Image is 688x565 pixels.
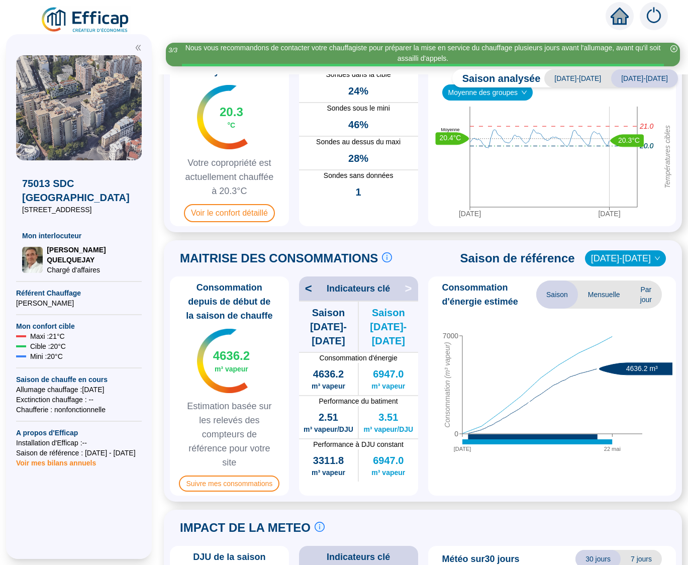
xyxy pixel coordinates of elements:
[174,156,285,198] span: Votre copropriété est actuellement chauffée à 20.3°C
[22,231,136,241] span: Mon interlocuteur
[670,45,677,52] span: close-circle
[640,2,668,30] img: alerts
[443,342,451,428] tspan: Consommation (m³ vapeur)
[174,280,285,323] span: Consommation depuis de début de la saison de chauffe
[179,476,279,492] span: Suivre mes consommations
[378,410,398,424] span: 3.51
[47,265,136,275] span: Chargé d'affaires
[639,142,653,150] tspan: 20.0
[30,341,66,351] span: Cible : 20 °C
[604,446,620,452] tspan: 22 mai
[180,250,378,266] span: MAITRISE DES CONSOMMATIONS
[299,137,418,147] span: Sondes au dessus du maxi
[663,126,671,189] tspan: Températures cibles
[16,428,142,438] span: A propos d'Efficap
[315,522,325,532] span: info-circle
[441,127,459,132] text: Moyenne
[327,281,390,296] span: Indicateurs clé
[304,424,353,434] span: m³ vapeur/DJU
[630,280,662,309] span: Par jour
[16,395,142,405] span: Exctinction chauffage : --
[299,353,418,363] span: Consommation d'énergie
[312,467,345,478] span: m³ vapeur
[299,69,418,80] span: Sondes dans la cible
[348,84,368,98] span: 24%
[16,453,96,467] span: Voir mes bilans annuels
[47,245,136,265] span: [PERSON_NAME] QUELQUEJAY
[174,399,285,469] span: Estimation basée sur les relevés des compteurs de référence pour votre site
[40,6,131,34] img: efficap energie logo
[356,185,361,199] span: 1
[299,103,418,114] span: Sondes sous le mini
[536,280,578,309] span: Saison
[213,348,250,364] span: 4636.2
[348,118,368,132] span: 46%
[639,122,653,130] tspan: 21.0
[626,364,657,372] text: 4636.2 m³
[22,176,136,205] span: 75013 SDC [GEOGRAPHIC_DATA]
[22,247,43,273] img: Chargé d'affaires
[228,120,236,130] span: °C
[359,306,418,348] span: Saison [DATE]-[DATE]
[591,251,660,266] span: 2018-2019
[16,448,142,458] span: Saison de référence : [DATE] - [DATE]
[30,351,63,361] span: Mini : 20 °C
[16,438,142,448] span: Installation d'Efficap : --
[312,381,345,391] span: m³ vapeur
[299,439,418,449] span: Performance à DJU constant
[220,104,243,120] span: 20.3
[135,44,142,51] span: double-left
[373,453,404,467] span: 6947.0
[16,385,142,395] span: Allumage chauffage : [DATE]
[16,288,142,298] span: Référent Chauffage
[618,136,640,144] text: 20.3°C
[319,410,338,424] span: 2.51
[598,210,620,218] tspan: [DATE]
[578,280,630,309] span: Mensuelle
[16,298,142,308] span: [PERSON_NAME]
[180,520,311,536] span: IMPACT DE LA METEO
[405,280,418,297] span: >
[182,43,664,64] div: Nous vous recommandons de contacter votre chauffagiste pour préparer la mise en service du chauff...
[299,306,358,348] span: Saison [DATE]-[DATE]
[16,321,142,331] span: Mon confort cible
[452,71,541,85] span: Saison analysée
[348,151,368,165] span: 28%
[299,396,418,406] span: Performance du batiment
[544,69,611,87] span: [DATE]-[DATE]
[611,7,629,25] span: home
[215,364,248,374] span: m³ vapeur
[313,453,344,467] span: 3311.8
[327,550,390,564] span: Indicateurs clé
[16,374,142,385] span: Saison de chauffe en cours
[458,210,480,218] tspan: [DATE]
[654,255,660,261] span: down
[16,405,142,415] span: Chaufferie : non fonctionnelle
[521,89,527,96] span: down
[168,46,177,54] i: 3 / 3
[197,85,248,149] img: indicateur températures
[453,446,471,452] tspan: [DATE]
[460,250,575,266] span: Saison de référence
[299,280,312,297] span: <
[454,430,458,438] tspan: 0
[439,134,461,142] text: 20.4°C
[442,280,537,309] span: Consommation d'énergie estimée
[313,367,344,381] span: 4636.2
[382,252,392,262] span: info-circle
[30,331,65,341] span: Maxi : 21 °C
[22,205,136,215] span: [STREET_ADDRESS]
[197,329,248,393] img: indicateur températures
[363,424,413,434] span: m³ vapeur/DJU
[184,204,275,222] span: Voir le confort détaillé
[373,367,404,381] span: 6947.0
[442,332,458,340] tspan: 7000
[371,381,405,391] span: m³ vapeur
[611,69,678,87] span: [DATE]-[DATE]
[371,467,405,478] span: m³ vapeur
[448,85,527,100] span: Moyenne des groupes
[299,170,418,181] span: Sondes sans données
